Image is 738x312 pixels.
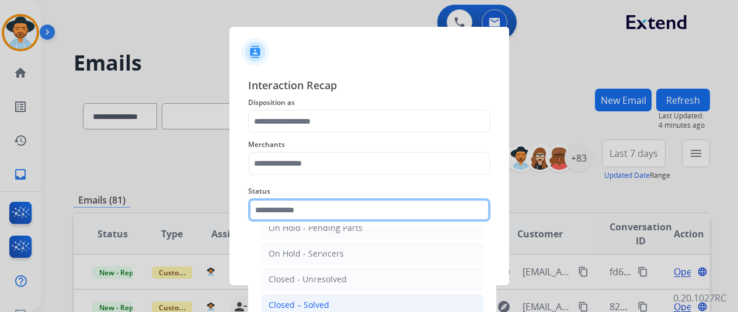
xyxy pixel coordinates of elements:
[269,299,329,311] div: Closed – Solved
[248,138,490,152] span: Merchants
[248,96,490,110] span: Disposition as
[248,77,490,96] span: Interaction Recap
[269,222,363,234] div: On Hold - Pending Parts
[673,291,726,305] p: 0.20.1027RC
[248,184,490,198] span: Status
[241,38,269,66] img: contactIcon
[269,248,344,260] div: On Hold - Servicers
[269,274,347,285] div: Closed - Unresolved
